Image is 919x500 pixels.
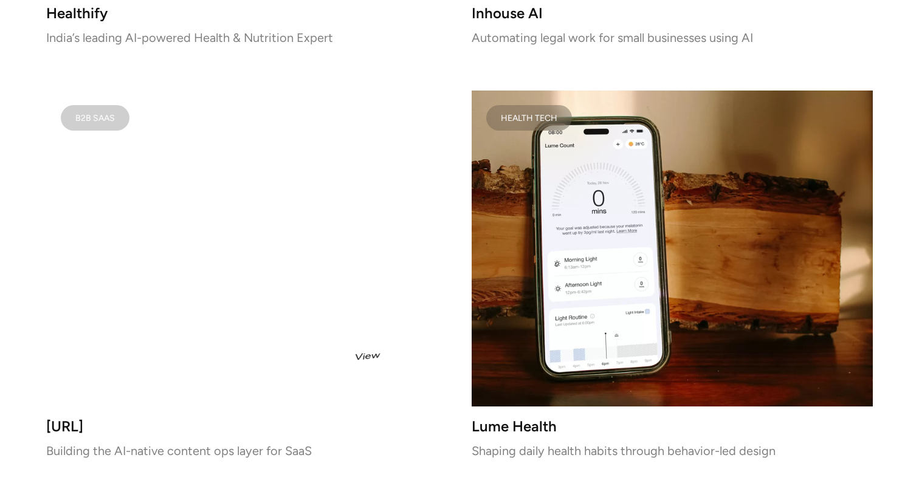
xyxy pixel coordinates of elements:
div: Health Tech [501,115,557,121]
a: Health TechLume HealthShaping daily health habits through behavior-led design [472,91,873,455]
p: India’s leading AI-powered Health & Nutrition Expert [46,33,447,42]
p: Automating legal work for small businesses using AI [472,33,873,42]
p: Shaping daily health habits through behavior-led design [472,446,873,454]
h3: [URL] [46,421,447,431]
a: B2B SAAS[URL]Building the AI-native content ops layer for SaaS [46,91,447,455]
div: B2B SAAS [75,115,115,121]
h3: Inhouse AI [472,8,873,18]
p: Building the AI-native content ops layer for SaaS [46,446,447,454]
h3: Lume Health [472,421,873,431]
h3: Healthify [46,8,447,18]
